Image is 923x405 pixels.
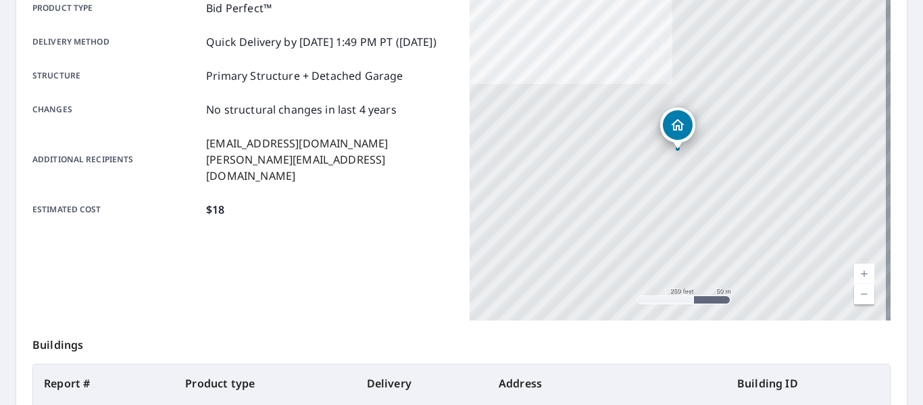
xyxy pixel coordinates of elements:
[488,364,726,402] th: Address
[206,151,453,184] p: [PERSON_NAME][EMAIL_ADDRESS][DOMAIN_NAME]
[726,364,890,402] th: Building ID
[32,320,891,364] p: Buildings
[174,364,355,402] th: Product type
[32,201,201,218] p: Estimated cost
[854,284,874,304] a: Current Level 17, Zoom Out
[32,101,201,118] p: Changes
[206,101,397,118] p: No structural changes in last 4 years
[206,68,403,84] p: Primary Structure + Detached Garage
[32,135,201,184] p: Additional recipients
[206,201,224,218] p: $18
[206,135,453,151] p: [EMAIL_ADDRESS][DOMAIN_NAME]
[660,108,695,149] div: Dropped pin, building 1, Residential property, 5500 W 84th Ter Overland Park, KS 66207
[854,264,874,284] a: Current Level 17, Zoom In
[32,34,201,50] p: Delivery method
[32,68,201,84] p: Structure
[356,364,488,402] th: Delivery
[206,34,436,50] p: Quick Delivery by [DATE] 1:49 PM PT ([DATE])
[33,364,174,402] th: Report #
